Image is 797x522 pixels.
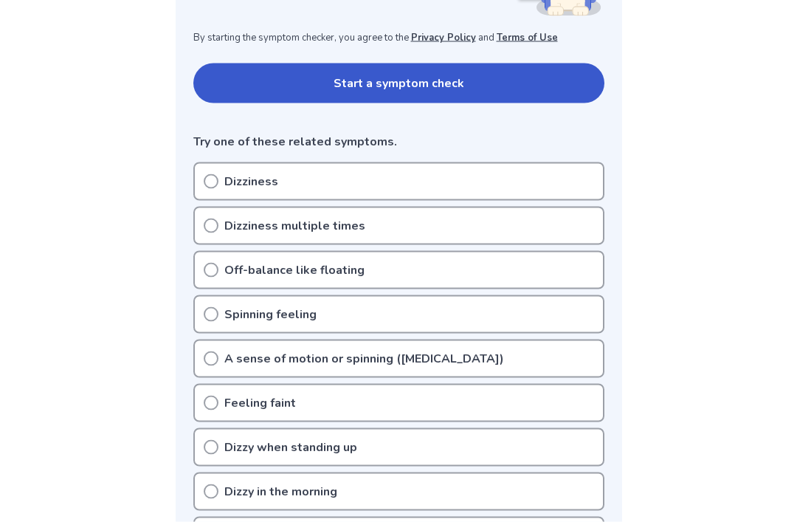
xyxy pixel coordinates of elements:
button: Start a symptom check [193,63,604,103]
p: Feeling faint [224,394,296,412]
p: By starting the symptom checker, you agree to the and [193,31,604,46]
p: A sense of motion or spinning ([MEDICAL_DATA]) [224,350,504,368]
p: Try one of these related symptoms. [193,133,604,151]
p: Dizziness multiple times [224,217,365,235]
p: Dizziness [224,173,278,190]
a: Terms of Use [497,31,558,44]
p: Dizzy in the morning [224,483,337,501]
p: Off-balance like floating [224,261,365,279]
p: Dizzy when standing up [224,439,357,456]
p: Spinning feeling [224,306,317,323]
a: Privacy Policy [411,31,476,44]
